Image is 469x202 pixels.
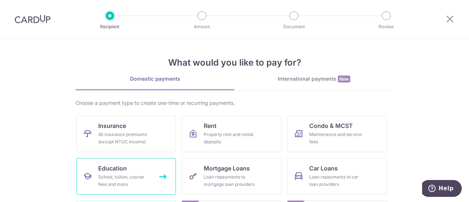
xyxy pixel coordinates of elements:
span: Rent [204,121,217,130]
div: Property rent and rental deposits [204,131,256,146]
p: Amount [175,23,229,30]
div: All insurance premiums (except NTUC Income) [98,131,151,146]
span: Help [16,5,32,12]
img: CardUp [15,15,51,23]
div: International payments [234,75,394,83]
div: Loan repayments to mortgage loan providers [204,173,256,188]
a: EducationSchool, tuition, course fees and more [76,158,176,195]
span: New [338,76,350,82]
div: Domestic payments [75,75,234,82]
div: Choose a payment type to create one-time or recurring payments. [75,99,394,107]
a: Car LoansLoan repayments to car loan providers [287,158,387,195]
div: Loan repayments to car loan providers [309,173,362,188]
iframe: Opens a widget where you can find more information [422,180,462,198]
span: Mortgage Loans [204,164,250,173]
p: Document [267,23,321,30]
a: RentProperty rent and rental deposits [182,115,281,152]
span: Insurance [98,121,126,130]
h4: What would you like to pay for? [75,56,394,69]
p: Review [359,23,413,30]
a: Condo & MCSTMaintenance and service fees [287,115,387,152]
span: Education [98,164,127,173]
a: Mortgage LoansLoan repayments to mortgage loan providers [182,158,281,195]
span: Condo & MCST [309,121,353,130]
p: Recipient [83,23,137,30]
div: School, tuition, course fees and more [98,173,151,188]
a: InsuranceAll insurance premiums (except NTUC Income) [76,115,176,152]
span: Car Loans [309,164,338,173]
div: Maintenance and service fees [309,131,362,146]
